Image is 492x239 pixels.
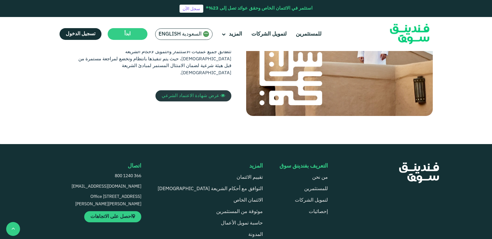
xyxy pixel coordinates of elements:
[216,209,263,214] a: موثوقة من المستثمرين
[379,19,440,50] img: Logo
[128,163,141,169] span: اتصال
[68,183,141,190] a: [EMAIL_ADDRESS][DOMAIN_NAME]
[180,5,203,13] a: سجل الآن
[6,222,20,236] button: back
[68,173,141,180] a: 800 1240 366
[155,90,231,101] a: عرض شهادة الاعتماد الشرعي
[279,163,328,169] div: التعريف بفندينق سوق
[203,31,209,37] img: SA Flag
[66,32,95,36] span: تسجيل الدخول
[115,174,141,178] span: 800 1240 366
[237,175,263,180] a: تقييم الائتمان
[74,49,231,76] div: تتطابق جميع عمليات الاستثمار والتمويل لأحكام الشريعة [DEMOGRAPHIC_DATA]، حيث يتم تنفيذها بانتظام ...
[72,184,141,189] span: [EMAIL_ADDRESS][DOMAIN_NAME]
[234,198,263,203] a: الائتمان الخاص
[124,32,130,36] span: ابدأ
[249,163,263,169] span: المزيد
[221,221,263,225] a: حاسبة تمويل الأعمال
[250,29,288,39] a: لتمويل الشركات
[159,31,202,38] span: السعودية English
[84,211,141,222] a: احصل على الاتجاهات
[162,94,219,98] span: عرض شهادة الاعتماد الشرعي
[309,209,328,214] a: إحصائيات
[68,193,141,208] p: Office [STREET_ADDRESS][PERSON_NAME][PERSON_NAME]
[304,186,328,191] a: للمستثمرين
[248,232,263,237] a: المدونة
[312,175,328,180] a: من نحن
[294,29,323,39] a: للمستثمرين
[60,28,101,40] a: تسجيل الدخول
[295,198,328,203] a: لتمويل الشركات
[229,32,242,37] span: المزيد
[206,5,312,12] div: استثمر في الائتمان الخاص وحقق عوائد تصل إلى 23%*
[388,157,449,189] img: FooterLogo
[158,186,263,191] a: التوافق مع أحكام الشريعة [DEMOGRAPHIC_DATA]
